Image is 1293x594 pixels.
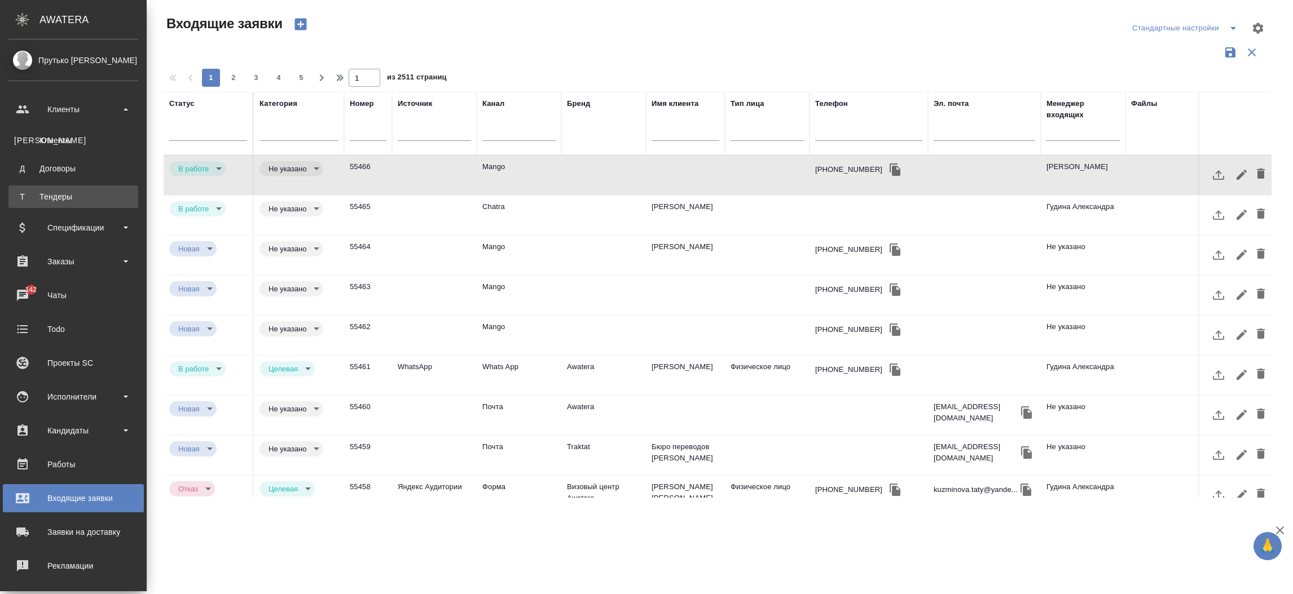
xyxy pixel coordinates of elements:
[1041,316,1125,355] td: Не указано
[265,404,310,414] button: Не указано
[1251,321,1270,348] button: Удалить
[1244,15,1272,42] span: Настроить таблицу
[260,161,323,176] div: В работе
[8,490,138,507] div: Входящие заявки
[731,98,764,109] div: Тип лица
[477,476,561,515] td: Форма
[392,476,477,515] td: Яндекс Аудитории
[175,244,203,254] button: Новая
[815,98,848,109] div: Телефон
[887,321,904,338] button: Скопировать
[260,401,323,416] div: В работе
[225,69,243,87] button: 2
[175,164,212,174] button: В работе
[175,284,203,294] button: Новая
[265,364,301,374] button: Целевая
[934,484,1018,495] p: kuzminova.taty@yande...
[260,281,323,296] div: В работе
[646,236,725,275] td: [PERSON_NAME]
[8,54,138,67] div: Прутько [PERSON_NAME]
[1232,441,1251,468] button: Редактировать
[887,241,904,258] button: Скопировать
[1018,481,1035,498] button: Скопировать
[344,316,392,355] td: 55462
[270,72,288,83] span: 4
[344,476,392,515] td: 55458
[1232,321,1251,348] button: Редактировать
[169,321,217,336] div: В работе
[477,276,561,315] td: Mango
[934,441,1018,464] p: [EMAIL_ADDRESS][DOMAIN_NAME]
[1258,534,1277,558] span: 🙏
[3,518,144,546] a: Заявки на доставку
[815,364,882,375] div: [PHONE_NUMBER]
[1220,42,1241,63] button: Сохранить фильтры
[14,135,133,146] div: Клиенты
[175,484,201,494] button: Отказ
[815,324,882,335] div: [PHONE_NUMBER]
[344,156,392,195] td: 55466
[561,396,646,435] td: Awatera
[1205,281,1232,308] button: Загрузить файл
[1205,201,1232,228] button: Загрузить файл
[1251,481,1270,508] button: Удалить
[646,436,725,475] td: Бюро переводов [PERSON_NAME]
[815,244,882,255] div: [PHONE_NUMBER]
[350,98,374,109] div: Номер
[646,196,725,235] td: [PERSON_NAME]
[3,450,144,478] a: Работы
[3,484,144,512] a: Входящие заявки
[646,476,725,515] td: [PERSON_NAME] [PERSON_NAME]
[646,356,725,395] td: [PERSON_NAME]
[1041,356,1125,395] td: Гудина Александра
[725,476,810,515] td: Физическое лицо
[169,241,217,256] div: В работе
[1205,321,1232,348] button: Загрузить файл
[1232,401,1251,428] button: Редактировать
[477,316,561,355] td: Mango
[392,356,477,395] td: WhatsApp
[8,388,138,405] div: Исполнители
[1251,161,1270,188] button: Удалить
[934,401,1018,424] p: [EMAIL_ADDRESS][DOMAIN_NAME]
[1205,241,1232,268] button: Загрузить файл
[8,219,138,236] div: Спецификации
[1041,476,1125,515] td: Гудина Александра
[387,70,447,87] span: из 2511 страниц
[1232,361,1251,388] button: Редактировать
[265,164,310,174] button: Не указано
[398,98,432,109] div: Источник
[1232,161,1251,188] button: Редактировать
[8,321,138,338] div: Todo
[1041,156,1125,195] td: [PERSON_NAME]
[175,204,212,214] button: В работе
[1041,276,1125,315] td: Не указано
[1205,401,1232,428] button: Загрузить файл
[260,361,315,376] div: В работе
[8,129,138,152] a: [PERSON_NAME]Клиенты
[1251,281,1270,308] button: Удалить
[3,349,144,377] a: Проекты SC
[561,356,646,395] td: Awatera
[8,253,138,270] div: Заказы
[260,241,323,256] div: В работе
[175,364,212,374] button: В работе
[477,356,561,395] td: Whats App
[477,156,561,195] td: Mango
[887,481,904,498] button: Скопировать
[1251,241,1270,268] button: Удалить
[3,315,144,343] a: Todo
[247,72,265,83] span: 3
[1205,161,1232,188] button: Загрузить файл
[561,436,646,475] td: Traktat
[270,69,288,87] button: 4
[169,401,217,416] div: В работе
[1251,361,1270,388] button: Удалить
[260,321,323,336] div: В работе
[8,557,138,574] div: Рекламации
[1041,236,1125,275] td: Не указано
[1205,441,1232,468] button: Загрузить файл
[8,287,138,304] div: Чаты
[887,361,904,378] button: Скопировать
[561,476,646,515] td: Визовый центр Awatera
